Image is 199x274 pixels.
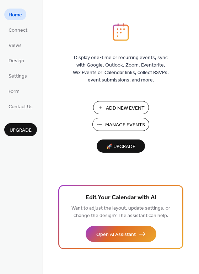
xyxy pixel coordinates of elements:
[4,9,26,20] a: Home
[101,142,141,152] span: 🚀 Upgrade
[86,226,156,242] button: Open AI Assistant
[9,73,27,80] span: Settings
[4,39,26,51] a: Views
[9,27,27,34] span: Connect
[9,57,24,65] span: Design
[9,42,22,49] span: Views
[9,11,22,19] span: Home
[96,231,136,238] span: Open AI Assistant
[106,105,145,112] span: Add New Event
[73,54,169,84] span: Display one-time or recurring events, sync with Google, Outlook, Zoom, Eventbrite, Wix Events or ...
[93,101,149,114] button: Add New Event
[92,118,149,131] button: Manage Events
[105,121,145,129] span: Manage Events
[113,23,129,41] img: logo_icon.svg
[4,24,32,36] a: Connect
[4,85,24,97] a: Form
[10,127,32,134] span: Upgrade
[9,103,33,111] span: Contact Us
[97,139,145,153] button: 🚀 Upgrade
[71,204,170,221] span: Want to adjust the layout, update settings, or change the design? The assistant can help.
[86,193,156,203] span: Edit Your Calendar with AI
[4,70,31,81] a: Settings
[4,100,37,112] a: Contact Us
[4,123,37,136] button: Upgrade
[9,88,20,95] span: Form
[4,54,28,66] a: Design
